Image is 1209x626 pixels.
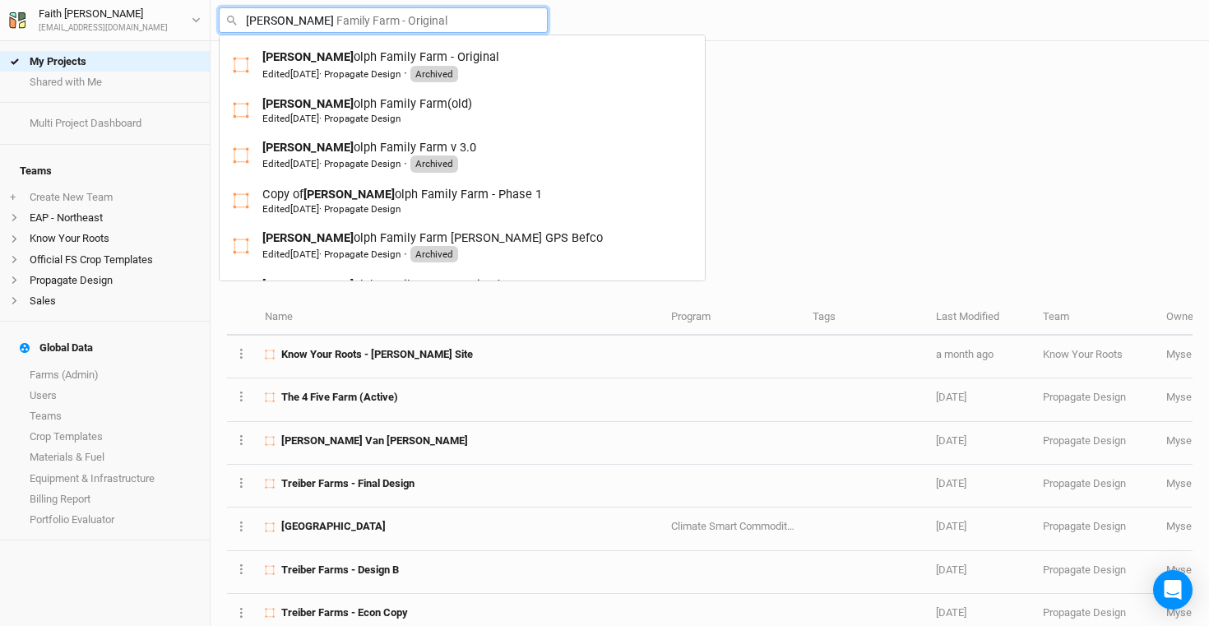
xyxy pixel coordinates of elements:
span: Treiber Farms - Econ Copy [281,605,408,620]
span: Jan 16, 2023 12:12 AM [290,158,319,169]
span: faith@propagateag.com [1166,520,1198,532]
a: Rudolph Family Farm - Original [220,42,705,89]
th: Team [1034,300,1157,336]
a: Copy of[PERSON_NAME]olph Family Farm - Phase 1Edited[DATE]· Propagate Design [233,186,692,216]
span: Aug 12, 2025 10:20 AM [290,113,319,124]
div: · Propagate Design [262,157,401,170]
a: Copy of Rudolph Family Farm - Phase 1 [220,179,705,223]
span: · [404,246,407,262]
div: Archived [410,155,458,172]
span: faith@propagateag.com [1166,563,1198,576]
span: faith@propagateag.com [1166,434,1198,447]
div: olph Family Farm v 3.0 [262,139,476,173]
span: faith@propagateag.com [1166,391,1198,403]
span: Treiber Farms - Design B [281,563,399,577]
span: Feb 13, 2025 3:43 PM [936,520,966,532]
span: May 22, 2025 1:25 PM [936,391,966,403]
span: Know Your Roots - Dryden Site [281,347,473,362]
span: Climate Smart Commodities [671,520,801,532]
div: · Propagate Design [262,67,401,81]
a: [PERSON_NAME]olph Family Farm [PERSON_NAME] GPS BefcoEdited[DATE]· Propagate Design·Archived [233,230,692,263]
span: Edited [262,203,319,215]
span: faith@propagateag.com [1166,348,1198,360]
input: Search all farms [219,7,548,33]
mark: [PERSON_NAME] [262,96,354,111]
div: Copy of olph Family Farm - Phase 1 [262,186,542,216]
span: Aug 12, 2025 10:20 AM [290,248,319,260]
span: Jul 8, 2025 11:44 AM [936,348,994,360]
a: Rudolph Family Farm - Revised [220,270,705,317]
span: Rebecca Van de Sande [281,434,468,448]
th: Program [661,300,803,336]
div: [EMAIL_ADDRESS][DOMAIN_NAME] [39,22,168,35]
mark: [PERSON_NAME] [262,277,354,292]
mark: [PERSON_NAME] [262,49,354,64]
th: Tags [804,300,927,336]
div: olph Family Farm - Revised [262,276,500,310]
th: Name [256,300,661,336]
div: · Propagate Design [262,112,401,125]
span: The 4 Five Farm (Active) [281,390,398,405]
div: · Propagate Design [262,202,401,216]
a: Rudolph Family Farm v 3.0 [220,132,705,179]
a: [PERSON_NAME]olph Family Farm v 3.0Edited[DATE]· Propagate Design·Archived [233,139,692,173]
td: Know Your Roots [1034,336,1157,378]
td: Propagate Design [1034,508,1157,550]
span: Jan 28, 2025 6:24 PM [290,203,319,215]
div: olph Family Farm [PERSON_NAME] GPS Befco [262,230,603,263]
span: Edited [262,158,319,169]
span: Edited [262,113,319,124]
span: · [404,65,407,81]
div: Faith [PERSON_NAME] [39,6,168,22]
span: Featherbed Lane Farm [281,519,386,534]
span: Feb 4, 2025 9:56 AM [936,606,966,619]
a: [PERSON_NAME]olph Family Farm(old)Edited[DATE]· Propagate Design [233,95,692,126]
h4: Teams [10,155,200,188]
div: Archived [410,246,458,262]
mark: [PERSON_NAME] [262,230,354,245]
mark: [PERSON_NAME] [262,140,354,155]
span: faith@propagateag.com [1166,606,1198,619]
a: Rudolph Family Farm Bob GPS Befco [220,223,705,270]
mark: [PERSON_NAME] [303,187,395,202]
a: [PERSON_NAME]olph Family Farm - RevisedEdited[DATE]· Propagate Design·Archived [233,276,692,310]
div: Archived [410,66,458,82]
div: Open Intercom Messenger [1153,570,1193,610]
button: Faith [PERSON_NAME][EMAIL_ADDRESS][DOMAIN_NAME] [8,5,201,35]
span: Treiber Farms - Final Design [281,476,415,491]
td: Propagate Design [1034,465,1157,508]
span: · [404,155,407,172]
div: · Propagate Design [262,248,401,261]
span: Feb 24, 2025 10:48 AM [936,477,966,489]
span: Feb 13, 2025 12:25 PM [936,563,966,576]
span: Edited [262,248,319,260]
div: olph Family Farm - Original [262,49,499,82]
div: menu-options [219,35,706,281]
td: Propagate Design [1034,422,1157,465]
span: Mar 17, 2025 2:13 PM [936,434,966,447]
a: [PERSON_NAME]olph Family Farm - OriginalEdited[DATE]· Propagate Design·Archived [233,49,692,82]
h1: My Projects [236,81,1193,106]
th: Owner [1157,300,1207,336]
span: Edited [262,68,319,80]
a: Rudolph Family Farm(old) [220,89,705,132]
span: Jan 16, 2023 12:12 AM [290,68,319,80]
td: Propagate Design [1034,551,1157,594]
span: faith@propagateag.com [1166,477,1198,489]
div: Global Data [20,341,93,355]
div: olph Family Farm(old) [262,95,472,126]
span: + [10,191,16,204]
th: Last Modified [927,300,1034,336]
td: Propagate Design [1034,378,1157,421]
